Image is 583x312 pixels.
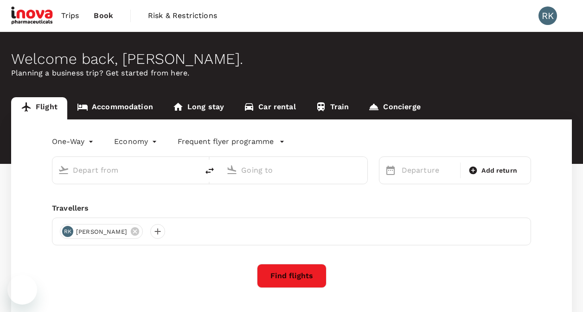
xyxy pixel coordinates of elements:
span: Trips [61,10,79,21]
div: Travellers [52,203,531,214]
button: Frequent flyer programme [178,136,285,147]
a: Accommodation [67,97,163,119]
p: Planning a business trip? Get started from here. [11,68,572,79]
a: Car rental [234,97,306,119]
button: delete [199,160,221,182]
div: RK[PERSON_NAME] [60,224,143,239]
a: Long stay [163,97,234,119]
span: [PERSON_NAME] [70,227,133,237]
span: Risk & Restrictions [148,10,217,21]
img: iNova Pharmaceuticals [11,6,54,26]
button: Open [192,169,194,171]
p: Frequent flyer programme [178,136,274,147]
div: Economy [114,134,159,149]
input: Depart from [73,163,179,177]
a: Flight [11,97,67,119]
p: Departure [402,165,455,176]
button: Open [361,169,363,171]
span: Add return [481,166,517,175]
div: One-Way [52,134,96,149]
button: Find flights [257,264,327,288]
a: Train [306,97,359,119]
div: Welcome back , [PERSON_NAME] . [11,50,572,68]
input: Going to [241,163,347,177]
div: RK [62,226,73,237]
span: Book [94,10,113,21]
a: Concierge [359,97,430,119]
div: RK [538,6,557,25]
iframe: Button to launch messaging window [7,275,37,305]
